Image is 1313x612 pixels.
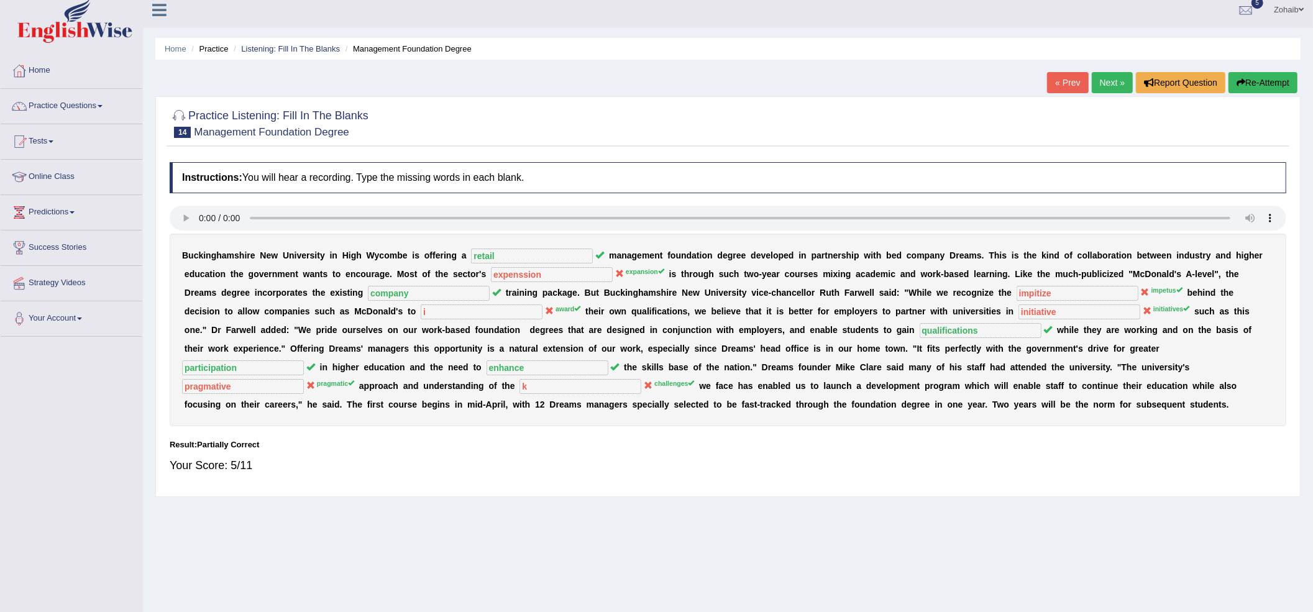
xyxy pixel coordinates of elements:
[823,269,830,279] b: m
[754,269,759,279] b: o
[295,250,297,260] b: i
[949,250,956,260] b: D
[409,269,414,279] b: s
[771,250,773,260] b: l
[676,250,682,260] b: u
[1012,250,1014,260] b: i
[1000,250,1002,260] b: i
[436,250,441,260] b: e
[1161,250,1166,260] b: e
[268,269,272,279] b: r
[1027,250,1032,260] b: h
[1097,250,1103,260] b: b
[703,269,709,279] b: g
[1228,72,1297,93] button: Re-Attempt
[332,250,337,260] b: n
[959,250,964,260] b: e
[1032,250,1037,260] b: e
[438,269,444,279] b: h
[840,269,846,279] b: n
[667,250,670,260] b: f
[264,269,269,279] b: e
[861,269,866,279] b: c
[888,269,890,279] b: i
[1092,250,1097,260] b: a
[897,250,902,260] b: d
[471,249,593,263] input: blank
[267,250,272,260] b: e
[825,250,828,260] b: t
[808,269,813,279] b: e
[747,269,754,279] b: w
[1,266,142,297] a: Strategy Videos
[330,250,332,260] b: i
[479,269,481,279] b: '
[244,250,247,260] b: i
[700,250,702,260] b: i
[759,269,762,279] b: -
[729,269,734,279] b: c
[301,250,306,260] b: e
[854,250,859,260] b: p
[272,269,278,279] b: n
[761,250,766,260] b: v
[741,250,746,260] b: e
[1041,250,1046,260] b: k
[905,269,911,279] b: n
[314,250,317,260] b: i
[617,250,622,260] b: a
[259,269,264,279] b: v
[390,269,392,279] b: .
[1184,250,1190,260] b: d
[254,269,259,279] b: o
[766,250,771,260] b: e
[345,269,350,279] b: e
[1049,250,1055,260] b: n
[856,269,861,279] b: a
[349,250,351,260] b: i
[250,250,255,260] b: e
[1064,250,1070,260] b: o
[632,250,638,260] b: g
[174,127,191,138] span: 14
[687,250,692,260] b: d
[165,44,186,53] a: Home
[1087,250,1090,260] b: l
[1014,250,1019,260] b: s
[467,269,470,279] b: t
[790,269,795,279] b: o
[209,269,213,279] b: t
[724,269,730,279] b: u
[813,269,818,279] b: s
[654,250,660,260] b: n
[642,250,649,260] b: m
[285,269,290,279] b: e
[342,250,349,260] b: H
[234,250,239,260] b: s
[446,250,452,260] b: n
[234,269,239,279] b: h
[198,250,203,260] b: k
[681,269,684,279] b: t
[1206,250,1211,260] b: y
[1,53,142,84] a: Home
[1127,250,1132,260] b: n
[289,250,295,260] b: n
[213,269,215,279] b: i
[977,250,982,260] b: s
[1244,250,1250,260] b: g
[482,269,487,279] b: s
[767,269,772,279] b: e
[385,269,390,279] b: e
[684,269,690,279] b: h
[1216,250,1221,260] b: a
[969,250,976,260] b: m
[670,250,676,260] b: o
[709,269,715,279] b: h
[227,250,234,260] b: m
[798,250,801,260] b: i
[789,250,794,260] b: d
[188,250,194,260] b: u
[1,231,142,262] a: Success Stories
[681,250,687,260] b: n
